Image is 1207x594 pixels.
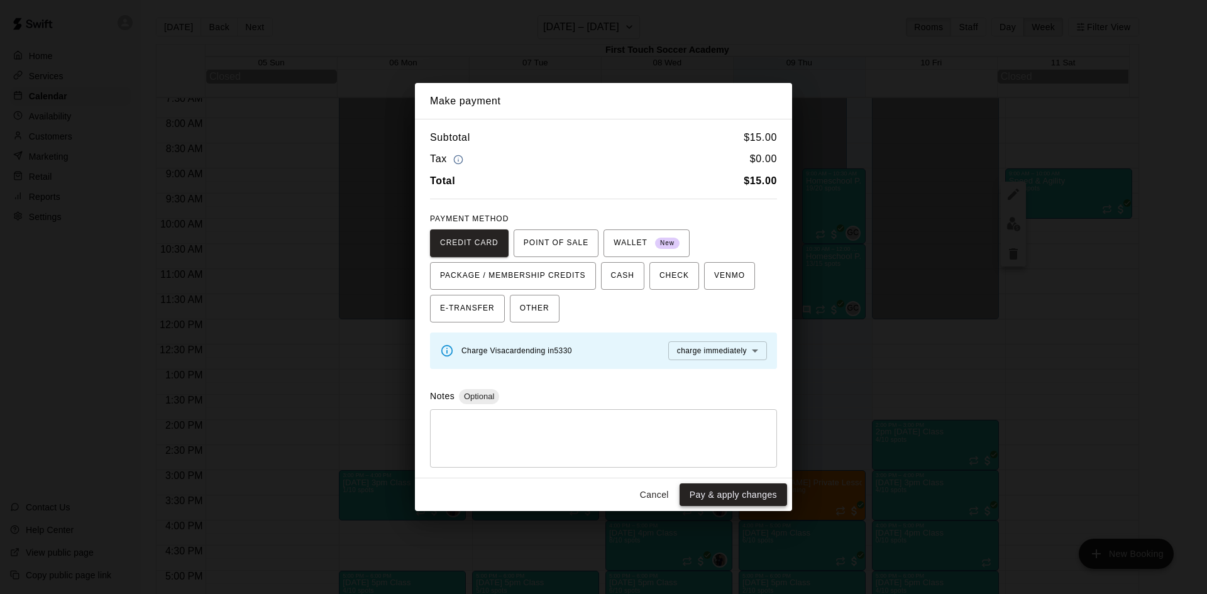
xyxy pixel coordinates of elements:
[601,262,644,290] button: CASH
[514,229,598,257] button: POINT OF SALE
[520,299,549,319] span: OTHER
[744,129,777,146] h6: $ 15.00
[430,214,509,223] span: PAYMENT METHOD
[634,483,675,507] button: Cancel
[603,229,690,257] button: WALLET New
[611,266,634,286] span: CASH
[659,266,689,286] span: CHECK
[430,229,509,257] button: CREDIT CARD
[655,235,680,252] span: New
[440,233,499,253] span: CREDIT CARD
[430,391,455,401] label: Notes
[459,392,499,401] span: Optional
[415,83,792,119] h2: Make payment
[430,295,505,322] button: E-TRANSFER
[680,483,787,507] button: Pay & apply changes
[704,262,755,290] button: VENMO
[744,175,777,186] b: $ 15.00
[524,233,588,253] span: POINT OF SALE
[510,295,559,322] button: OTHER
[649,262,699,290] button: CHECK
[440,299,495,319] span: E-TRANSFER
[440,266,586,286] span: PACKAGE / MEMBERSHIP CREDITS
[430,129,470,146] h6: Subtotal
[430,175,455,186] b: Total
[750,151,777,168] h6: $ 0.00
[677,346,747,355] span: charge immediately
[430,151,466,168] h6: Tax
[430,262,596,290] button: PACKAGE / MEMBERSHIP CREDITS
[714,266,745,286] span: VENMO
[614,233,680,253] span: WALLET
[461,346,572,355] span: Charge Visa card ending in 5330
